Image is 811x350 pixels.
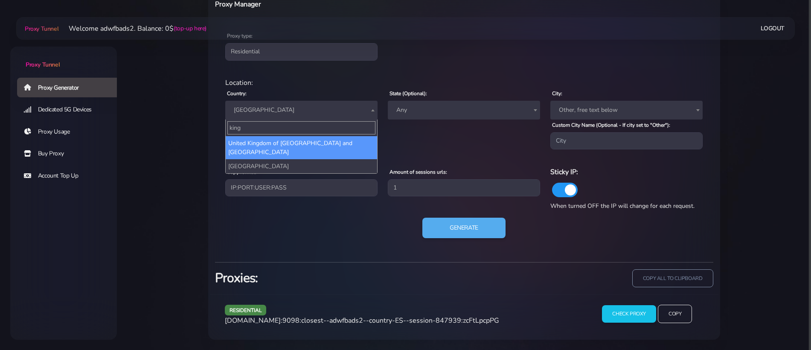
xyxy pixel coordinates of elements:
[215,269,459,287] h3: Proxies:
[388,101,540,120] span: Any
[390,168,447,176] label: Amount of sessions urls:
[225,305,267,315] span: residential
[422,218,506,238] button: Generate
[58,23,206,34] li: Welcome adwfbads2. Balance: 0$
[17,166,124,186] a: Account Top Up
[17,122,124,142] a: Proxy Usage
[17,100,124,120] a: Dedicated 5G Devices
[220,156,708,166] div: Proxy Settings:
[390,90,427,97] label: State (Optional):
[23,22,58,35] a: Proxy Tunnel
[602,305,656,323] input: Check Proxy
[225,316,499,325] span: [DOMAIN_NAME]:9098:closest--adwfbads2--country-ES--session-847939:zcFtLpcpPG
[227,90,247,97] label: Country:
[555,104,698,116] span: Other, free text below
[550,101,703,120] span: Other, free text below
[227,121,375,134] input: Search
[25,25,58,33] span: Proxy Tunnel
[220,78,708,88] div: Location:
[552,90,562,97] label: City:
[770,309,800,339] iframe: Webchat Widget
[225,101,378,120] span: Spain
[17,144,124,163] a: Buy Proxy
[393,104,535,116] span: Any
[550,202,695,210] span: When turned OFF the IP will change for each request.
[550,166,703,178] h6: Sticky IP:
[17,78,124,97] a: Proxy Generator
[226,159,377,173] li: [GEOGRAPHIC_DATA]
[10,47,117,69] a: Proxy Tunnel
[761,20,785,36] a: Logout
[632,269,713,288] input: copy all to clipboard
[552,121,670,129] label: Custom City Name (Optional - If city set to "Other"):
[174,24,206,33] a: (top-up here)
[658,305,692,323] input: Copy
[226,136,377,159] li: United Kingdom of [GEOGRAPHIC_DATA] and [GEOGRAPHIC_DATA]
[550,132,703,149] input: City
[230,104,372,116] span: Spain
[26,61,60,69] span: Proxy Tunnel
